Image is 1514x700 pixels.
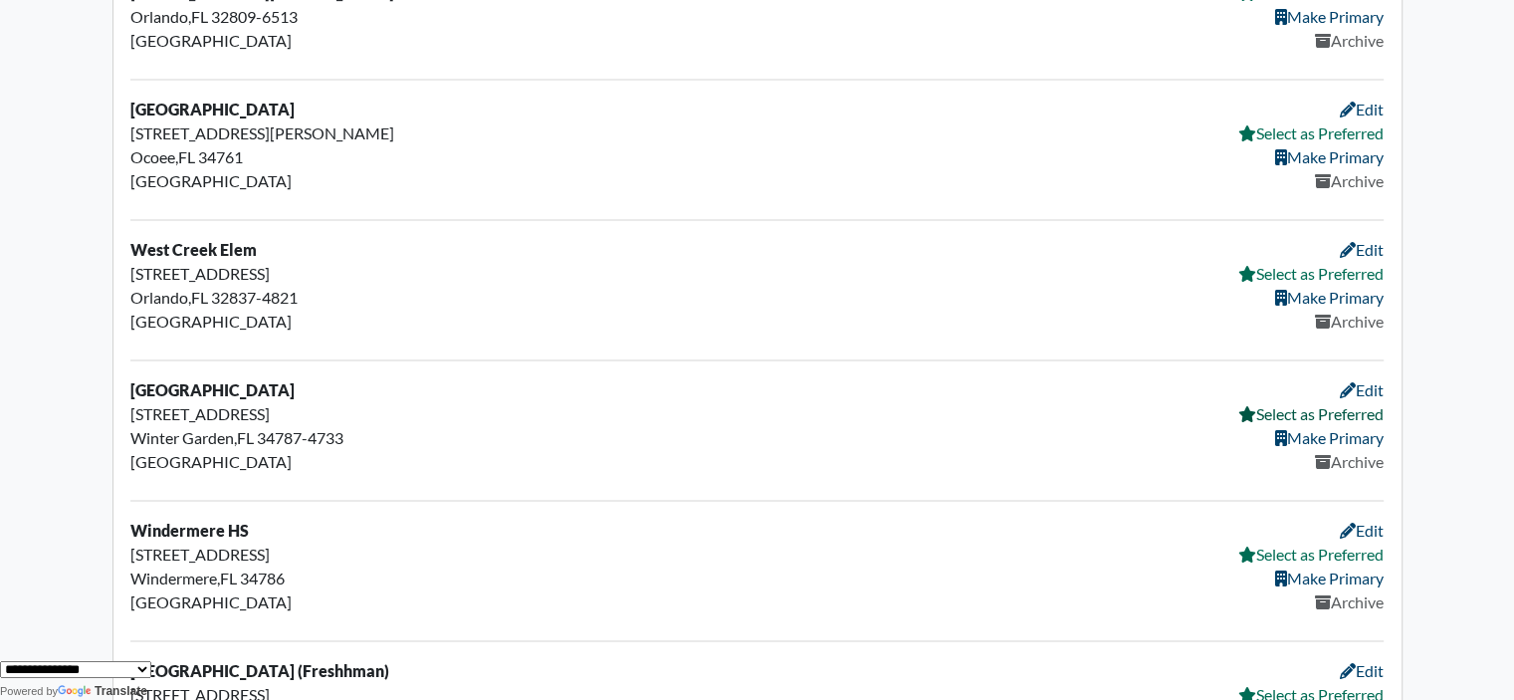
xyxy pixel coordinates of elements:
[191,288,208,307] span: FL
[130,450,533,474] div: [GEOGRAPHIC_DATA]
[240,569,285,587] span: 34786
[1315,171,1384,190] a: Archive
[1315,452,1384,471] a: Archive
[130,147,175,166] span: Ocoee
[1275,7,1384,26] a: Make Primary
[1275,147,1384,166] a: Make Primary
[1340,240,1384,259] a: Edit
[130,29,533,53] div: [GEOGRAPHIC_DATA]
[118,378,544,483] div: ,
[1340,521,1384,540] a: Edit
[118,98,544,202] div: ,
[1275,428,1384,447] a: Make Primary
[58,684,147,698] a: Translate
[198,147,243,166] span: 34761
[1315,592,1384,611] a: Archive
[191,7,208,26] span: FL
[257,428,343,447] span: 34787-4733
[1275,569,1384,587] a: Make Primary
[178,147,195,166] span: FL
[130,590,533,614] div: [GEOGRAPHIC_DATA]
[1238,123,1384,142] a: Select as Preferred
[118,519,544,623] div: ,
[130,428,234,447] span: Winter Garden
[130,288,188,307] span: Orlando
[1238,404,1384,423] a: Select as Preferred
[1275,288,1384,307] a: Make Primary
[130,100,295,118] strong: [GEOGRAPHIC_DATA]
[1315,312,1384,331] a: Archive
[130,380,295,399] strong: [GEOGRAPHIC_DATA]
[211,7,298,26] span: 32809-6513
[130,310,533,334] div: [GEOGRAPHIC_DATA]
[130,569,217,587] span: Windermere
[1315,31,1384,50] a: Archive
[130,262,533,286] div: [STREET_ADDRESS]
[1238,264,1384,283] a: Select as Preferred
[130,121,533,145] div: [STREET_ADDRESS][PERSON_NAME]
[1238,545,1384,564] a: Select as Preferred
[130,543,533,567] div: [STREET_ADDRESS]
[118,238,544,343] div: ,
[130,169,533,193] div: [GEOGRAPHIC_DATA]
[211,288,298,307] span: 32837-4821
[58,685,95,699] img: Google Translate
[1340,380,1384,399] a: Edit
[130,240,257,259] strong: West Creek Elem
[130,521,249,540] strong: Windermere HS
[220,569,237,587] span: FL
[1340,100,1384,118] a: Edit
[130,7,188,26] span: Orlando
[130,402,533,426] div: [STREET_ADDRESS]
[237,428,254,447] span: FL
